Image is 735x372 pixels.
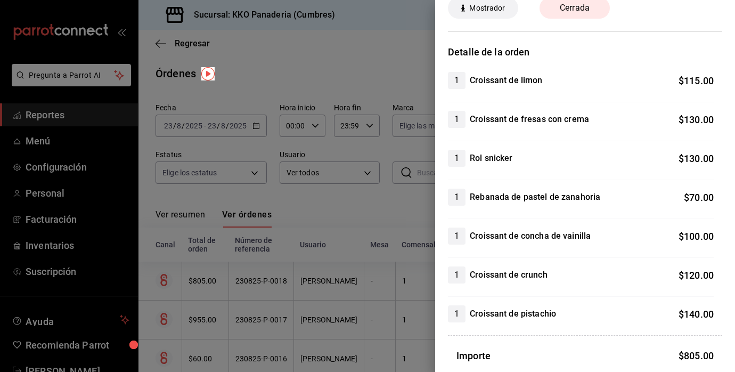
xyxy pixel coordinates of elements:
span: 1 [448,152,466,165]
h4: Croissant de concha de vainilla [470,230,591,242]
h4: Rebanada de pastel de zanahoria [470,191,600,204]
span: $ 120.00 [679,270,714,281]
span: Mostrador [465,3,509,14]
h4: Rol snicker [470,152,512,165]
span: $ 115.00 [679,75,714,86]
span: 1 [448,113,466,126]
span: Cerrada [553,2,596,14]
span: 1 [448,308,466,320]
h3: Importe [456,349,491,363]
span: 1 [448,74,466,87]
span: 1 [448,191,466,204]
h4: Croissant de pistachio [470,308,556,320]
span: $ 130.00 [679,153,714,164]
h4: Croissant de fresas con crema [470,113,589,126]
span: $ 130.00 [679,114,714,125]
span: $ 70.00 [684,192,714,203]
h4: Croissant de crunch [470,269,548,281]
span: $ 140.00 [679,309,714,320]
span: $ 805.00 [679,350,714,361]
img: Tooltip marker [201,67,215,80]
span: $ 100.00 [679,231,714,242]
h4: Croissant de limon [470,74,542,87]
h3: Detalle de la orden [448,45,722,59]
span: 1 [448,269,466,281]
span: 1 [448,230,466,242]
